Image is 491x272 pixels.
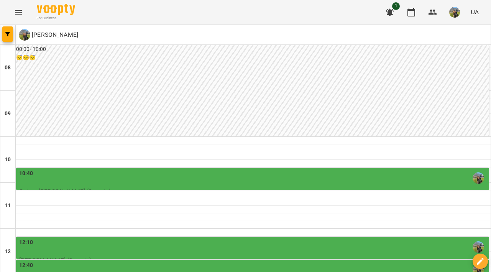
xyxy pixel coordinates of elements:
[16,45,489,54] h6: 00:00 - 10:00
[37,4,75,15] img: Voopty Logo
[5,247,11,256] h6: 12
[9,3,28,21] button: Menu
[19,257,91,264] span: [PERSON_NAME] (8 років)
[473,241,484,253] img: Шамайло Наталія Миколаївна
[5,202,11,210] h6: 11
[16,54,489,62] h6: 😴😴😴
[5,156,11,164] h6: 10
[19,261,33,270] label: 12:40
[473,172,484,184] img: Шамайло Наталія Миколаївна
[30,30,78,39] p: [PERSON_NAME]
[19,169,33,178] label: 10:40
[19,238,33,247] label: 12:10
[471,8,479,16] span: UA
[19,29,78,41] a: Ш [PERSON_NAME]
[5,110,11,118] h6: 09
[37,16,75,21] span: For Business
[19,29,30,41] img: Ш
[19,188,111,195] span: Світус [PERSON_NAME] (9 років)
[392,2,400,10] span: 1
[449,7,460,18] img: f0a73d492ca27a49ee60cd4b40e07bce.jpeg
[468,5,482,19] button: UA
[5,64,11,72] h6: 08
